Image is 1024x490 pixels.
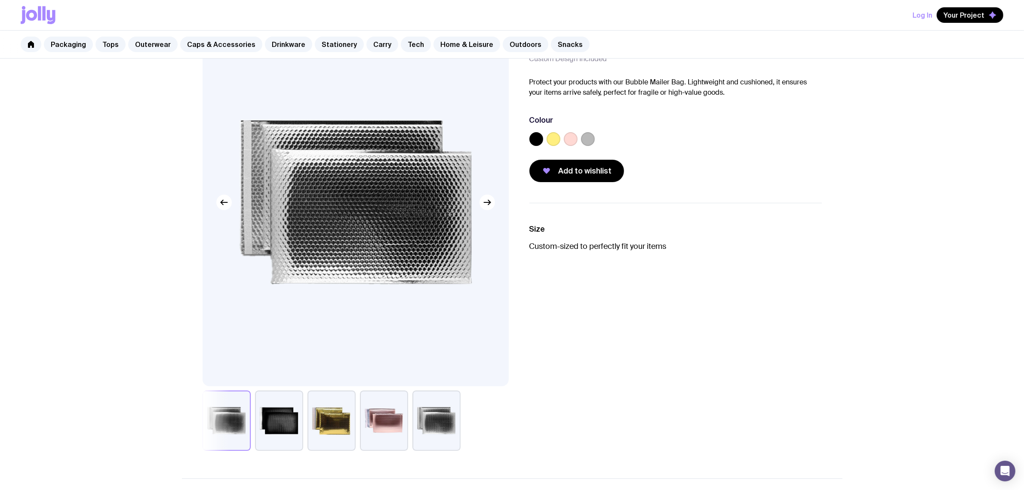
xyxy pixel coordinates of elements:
[434,37,500,52] a: Home & Leisure
[315,37,364,52] a: Stationery
[95,37,126,52] a: Tops
[913,7,932,23] button: Log In
[551,37,590,52] a: Snacks
[366,37,398,52] a: Carry
[503,37,548,52] a: Outdoors
[937,7,1003,23] button: Your Project
[401,37,431,52] a: Tech
[529,241,822,251] p: Custom-sized to perfectly fit your items
[265,37,312,52] a: Drinkware
[529,77,822,98] p: Protect your products with our Bubble Mailer Bag. Lightweight and cushioned, it ensures your item...
[529,160,624,182] button: Add to wishlist
[44,37,93,52] a: Packaging
[529,224,822,234] h3: Size
[529,115,554,125] h3: Colour
[180,37,262,52] a: Caps & Accessories
[529,55,607,63] span: Custom Design Included
[128,37,178,52] a: Outerwear
[995,461,1015,481] div: Open Intercom Messenger
[944,11,984,19] span: Your Project
[559,166,612,176] span: Add to wishlist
